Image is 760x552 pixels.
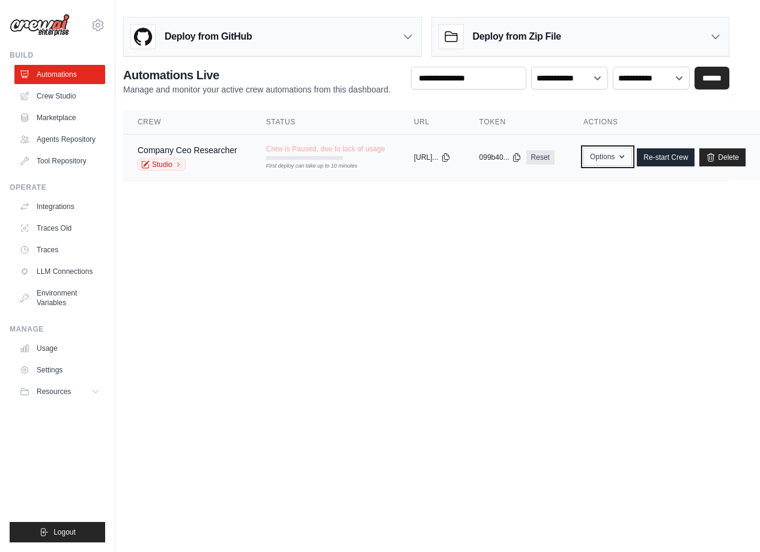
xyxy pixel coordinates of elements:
[252,110,400,135] th: Status
[53,527,76,537] span: Logout
[131,25,155,49] img: GitHub Logo
[14,262,105,281] a: LLM Connections
[14,65,105,84] a: Automations
[14,360,105,380] a: Settings
[583,148,632,166] button: Options
[10,522,105,542] button: Logout
[569,110,760,135] th: Actions
[14,86,105,106] a: Crew Studio
[123,83,391,96] p: Manage and monitor your active crew automations from this dashboard.
[165,29,252,44] h3: Deploy from GitHub
[637,148,695,166] a: Re-start Crew
[14,151,105,171] a: Tool Repository
[10,324,105,334] div: Manage
[699,148,746,166] a: Delete
[526,150,555,165] a: Reset
[465,110,569,135] th: Token
[10,14,70,37] img: Logo
[123,110,252,135] th: Crew
[10,50,105,60] div: Build
[700,494,760,552] iframe: Chat Widget
[14,219,105,238] a: Traces Old
[14,197,105,216] a: Integrations
[138,159,186,171] a: Studio
[266,162,343,171] div: First deploy can take up to 10 minutes
[473,29,561,44] h3: Deploy from Zip File
[400,110,465,135] th: URL
[138,145,237,155] a: Company Ceo Researcher
[10,183,105,192] div: Operate
[266,144,385,154] span: Crew is Paused, due to lack of usage
[123,67,391,83] h2: Automations Live
[14,130,105,149] a: Agents Repository
[14,240,105,259] a: Traces
[14,108,105,127] a: Marketplace
[14,284,105,312] a: Environment Variables
[14,382,105,401] button: Resources
[14,339,105,358] a: Usage
[479,153,521,162] button: 099b40...
[37,387,71,396] span: Resources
